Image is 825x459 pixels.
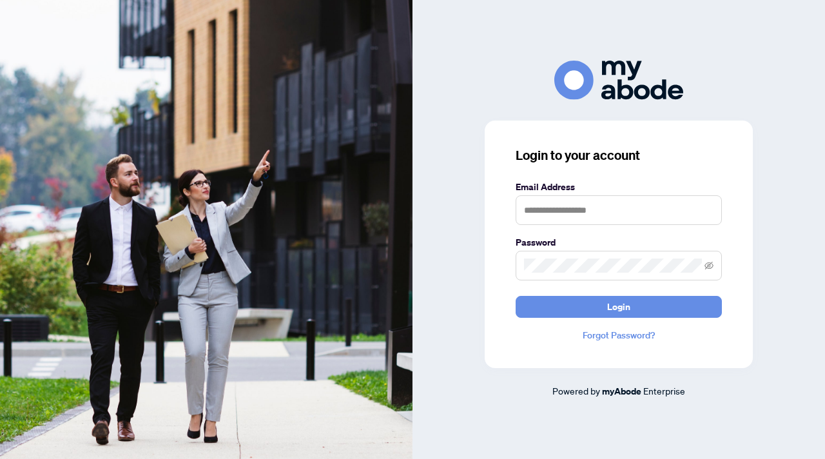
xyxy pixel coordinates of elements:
span: Powered by [552,385,600,396]
button: Login [516,296,722,318]
span: Login [607,297,630,317]
a: myAbode [602,384,641,398]
label: Password [516,235,722,249]
img: ma-logo [554,61,683,100]
span: Enterprise [643,385,685,396]
h3: Login to your account [516,146,722,164]
label: Email Address [516,180,722,194]
span: eye-invisible [704,261,713,270]
a: Forgot Password? [516,328,722,342]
